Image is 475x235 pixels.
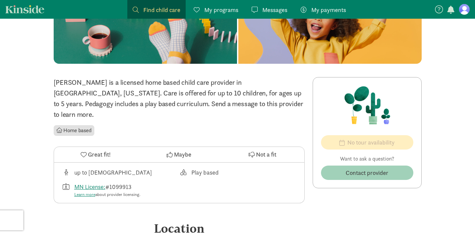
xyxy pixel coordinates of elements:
[321,135,413,150] button: No tour availability
[74,191,140,198] div: about provider licensing.
[191,168,219,177] div: Play based
[311,5,346,14] span: My payments
[204,5,238,14] span: My programs
[137,147,221,162] button: Maybe
[54,77,305,120] p: [PERSON_NAME] is a licensed home based child care provider in [GEOGRAPHIC_DATA], [US_STATE]. Care...
[5,5,44,13] a: Kinside
[262,5,287,14] span: Messages
[174,150,191,159] span: Maybe
[143,5,180,14] span: Find child care
[74,182,140,198] div: #1099913
[54,147,137,162] button: Great fit!
[88,150,111,159] span: Great fit!
[62,182,179,198] div: License number
[347,138,395,147] span: No tour availability
[221,147,304,162] button: Not a fit
[74,183,105,191] a: MN License:
[321,155,413,163] p: Want to ask a question?
[74,192,95,197] a: Learn more
[256,150,276,159] span: Not a fit
[74,168,152,177] div: up to [DEMOGRAPHIC_DATA]
[346,168,388,177] span: Contact provider
[54,125,94,136] li: Home based
[62,168,179,177] div: Age range for children that this provider cares for
[179,168,296,177] div: This provider's education philosophy
[321,166,413,180] button: Contact provider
